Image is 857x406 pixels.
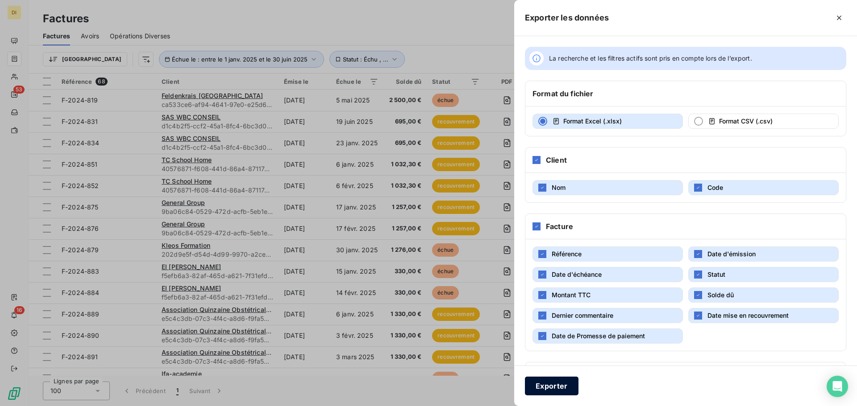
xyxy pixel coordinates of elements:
[549,54,752,63] span: La recherche et les filtres actifs sont pris en compte lors de l’export.
[707,184,723,191] span: Code
[533,88,594,99] h6: Format du fichier
[688,308,839,323] button: Date mise en recouvrement
[688,287,839,303] button: Solde dû
[552,291,591,299] span: Montant TTC
[707,312,789,319] span: Date mise en recouvrement
[707,271,725,278] span: Statut
[552,312,613,319] span: Dernier commentaire
[552,184,566,191] span: Nom
[533,328,683,344] button: Date de Promesse de paiement
[688,267,839,282] button: Statut
[688,246,839,262] button: Date d'émission
[533,114,683,129] button: Format Excel (.xlsx)
[533,287,683,303] button: Montant TTC
[707,250,756,258] span: Date d'émission
[688,180,839,195] button: Code
[533,308,683,323] button: Dernier commentaire
[525,377,578,395] button: Exporter
[719,117,773,125] span: Format CSV (.csv)
[563,117,622,125] span: Format Excel (.xlsx)
[552,332,645,340] span: Date de Promesse de paiement
[546,155,567,165] h6: Client
[552,250,582,258] span: Référence
[688,114,839,129] button: Format CSV (.csv)
[827,376,848,397] div: Open Intercom Messenger
[552,271,602,278] span: Date d'échéance
[546,221,573,232] h6: Facture
[707,291,734,299] span: Solde dû
[533,180,683,195] button: Nom
[533,246,683,262] button: Référence
[525,12,609,24] h5: Exporter les données
[533,267,683,282] button: Date d'échéance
